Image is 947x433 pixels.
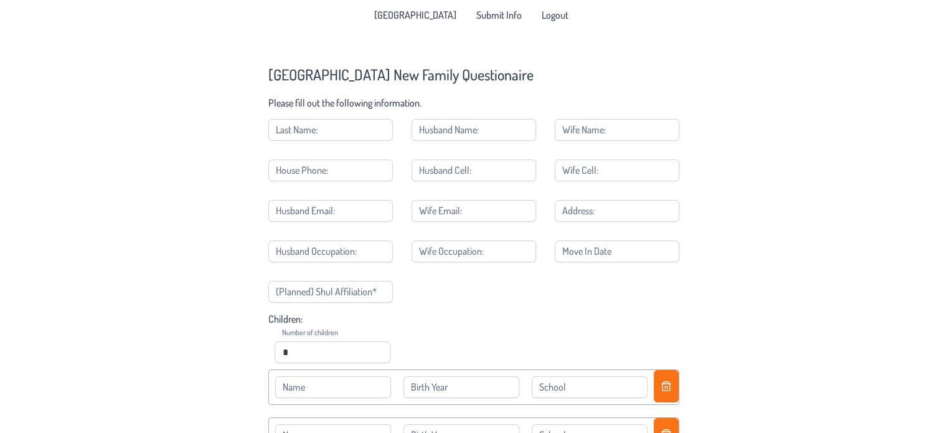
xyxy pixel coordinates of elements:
[268,313,679,325] p: Children:
[469,5,529,25] a: Submit Info
[542,10,568,20] span: Logout
[534,5,576,25] li: Logout
[367,5,464,25] li: Pine Lake Park
[268,97,679,109] p: Please fill out the following information.
[367,5,464,25] a: [GEOGRAPHIC_DATA]
[374,10,456,20] span: [GEOGRAPHIC_DATA]
[476,10,522,20] span: Submit Info
[268,65,679,84] h2: [GEOGRAPHIC_DATA] New Family Questionaire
